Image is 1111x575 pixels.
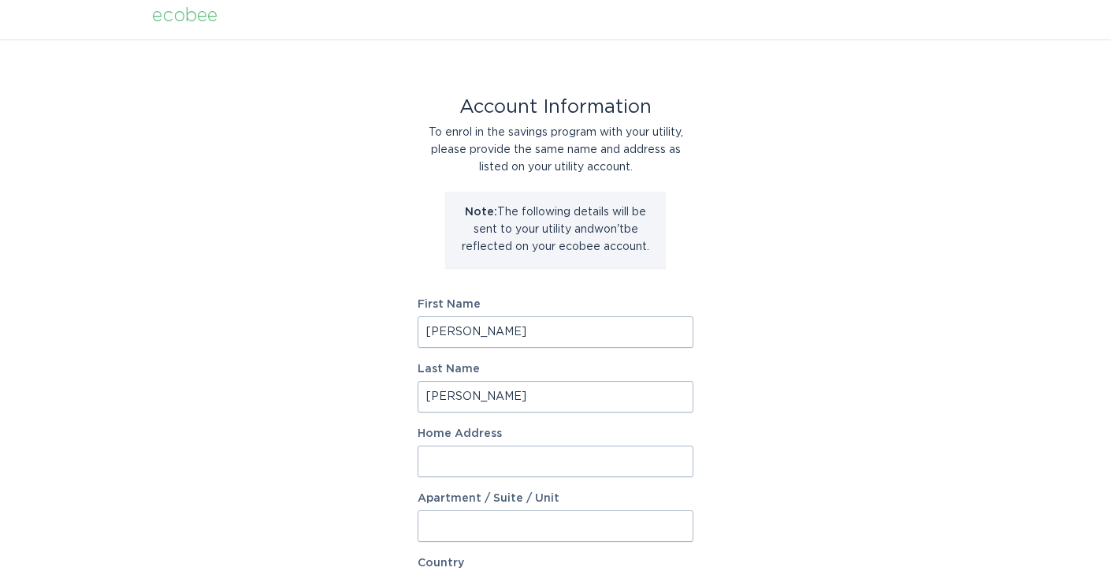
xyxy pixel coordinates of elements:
[418,99,693,116] div: Account Information
[418,124,693,176] div: To enrol in the savings program with your utility, please provide the same name and address as li...
[418,558,464,569] label: Country
[418,493,693,504] label: Apartment / Suite / Unit
[418,299,693,310] label: First Name
[152,7,217,24] div: ecobee
[418,364,693,375] label: Last Name
[457,203,654,256] p: The following details will be sent to your utility and won't be reflected on your ecobee account.
[418,428,693,439] label: Home Address
[465,207,497,218] strong: Note:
